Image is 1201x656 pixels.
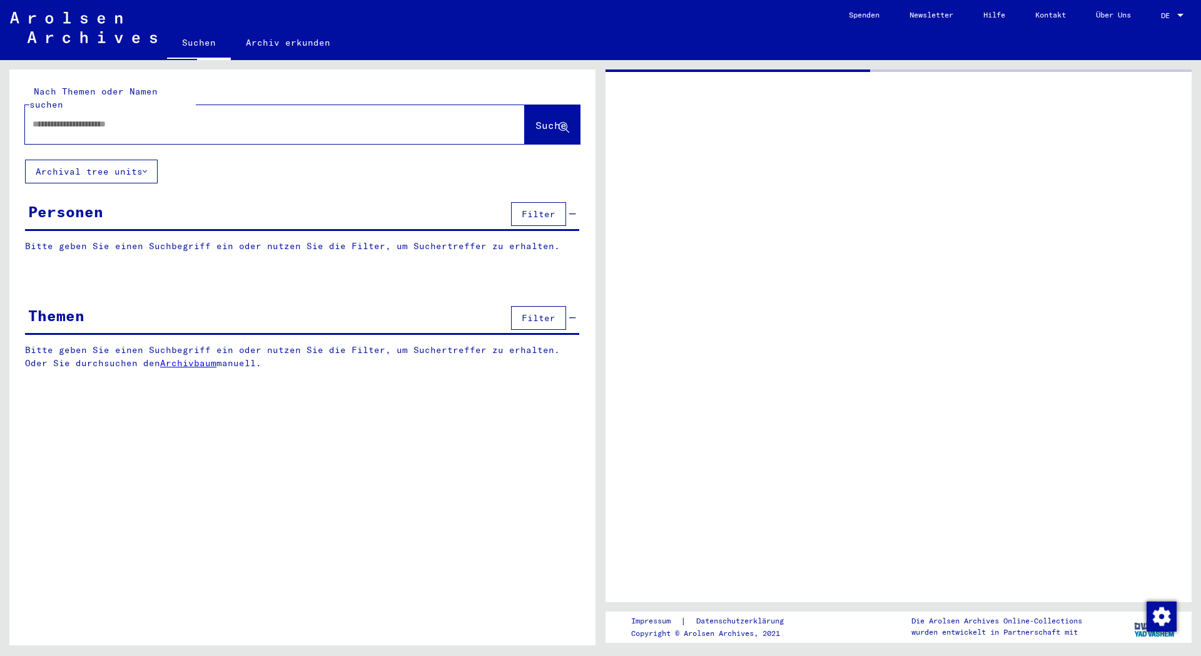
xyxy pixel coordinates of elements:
button: Filter [511,202,566,226]
img: yv_logo.png [1132,611,1178,642]
span: Filter [522,312,555,324]
img: Arolsen_neg.svg [10,12,157,43]
a: Datenschutzerklärung [686,615,799,628]
p: wurden entwickelt in Partnerschaft mit [911,627,1082,638]
a: Archivbaum [160,357,216,369]
span: DE [1161,11,1175,20]
button: Archival tree units [25,160,158,183]
a: Impressum [631,615,681,628]
button: Suche [525,105,580,144]
a: Suchen [167,28,231,60]
p: Die Arolsen Archives Online-Collections [911,615,1082,627]
mat-label: Nach Themen oder Namen suchen [29,86,158,110]
span: Filter [522,208,555,220]
div: Personen [28,200,103,223]
img: Zustimmung ändern [1147,602,1177,632]
span: Suche [535,119,567,131]
p: Bitte geben Sie einen Suchbegriff ein oder nutzen Sie die Filter, um Suchertreffer zu erhalten. O... [25,344,580,370]
p: Copyright © Arolsen Archives, 2021 [631,628,799,639]
p: Bitte geben Sie einen Suchbegriff ein oder nutzen Sie die Filter, um Suchertreffer zu erhalten. [25,240,579,253]
a: Archiv erkunden [231,28,345,58]
div: | [631,615,799,628]
div: Themen [28,304,84,327]
button: Filter [511,306,566,330]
